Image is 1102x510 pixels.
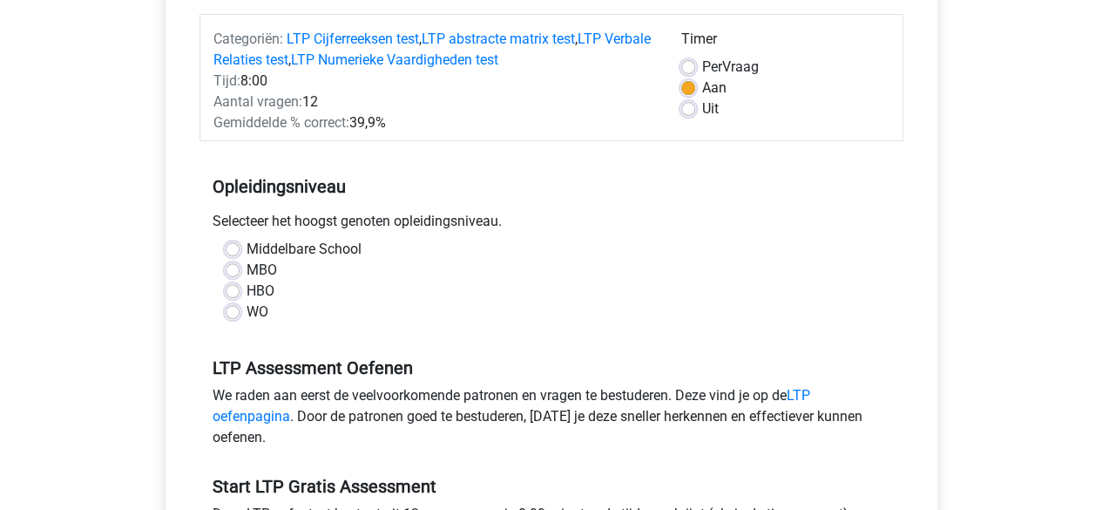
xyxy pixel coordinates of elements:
label: WO [247,302,268,323]
div: Timer [681,29,889,57]
div: We raden aan eerst de veelvoorkomende patronen en vragen te bestuderen. Deze vind je op de . Door... [199,385,903,455]
a: LTP Numerieke Vaardigheden test [291,51,498,68]
span: Per [702,58,722,75]
h5: Opleidingsniveau [213,169,890,204]
span: Categoriën: [213,31,283,47]
div: 8:00 [200,71,668,92]
a: LTP abstracte matrix test [422,31,575,47]
span: Tijd: [213,72,240,89]
div: Selecteer het hoogst genoten opleidingsniveau. [199,211,903,239]
span: Aantal vragen: [213,93,302,110]
div: , , , [200,29,668,71]
span: Gemiddelde % correct: [213,114,349,131]
label: MBO [247,260,277,281]
label: Uit [702,99,719,119]
label: Aan [702,78,727,99]
label: Vraag [702,57,759,78]
div: 39,9% [200,112,668,133]
label: Middelbare School [247,239,362,260]
label: HBO [247,281,274,302]
h5: Start LTP Gratis Assessment [213,476,890,497]
div: 12 [200,92,668,112]
h5: LTP Assessment Oefenen [213,357,890,378]
a: LTP Cijferreeksen test [287,31,419,47]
